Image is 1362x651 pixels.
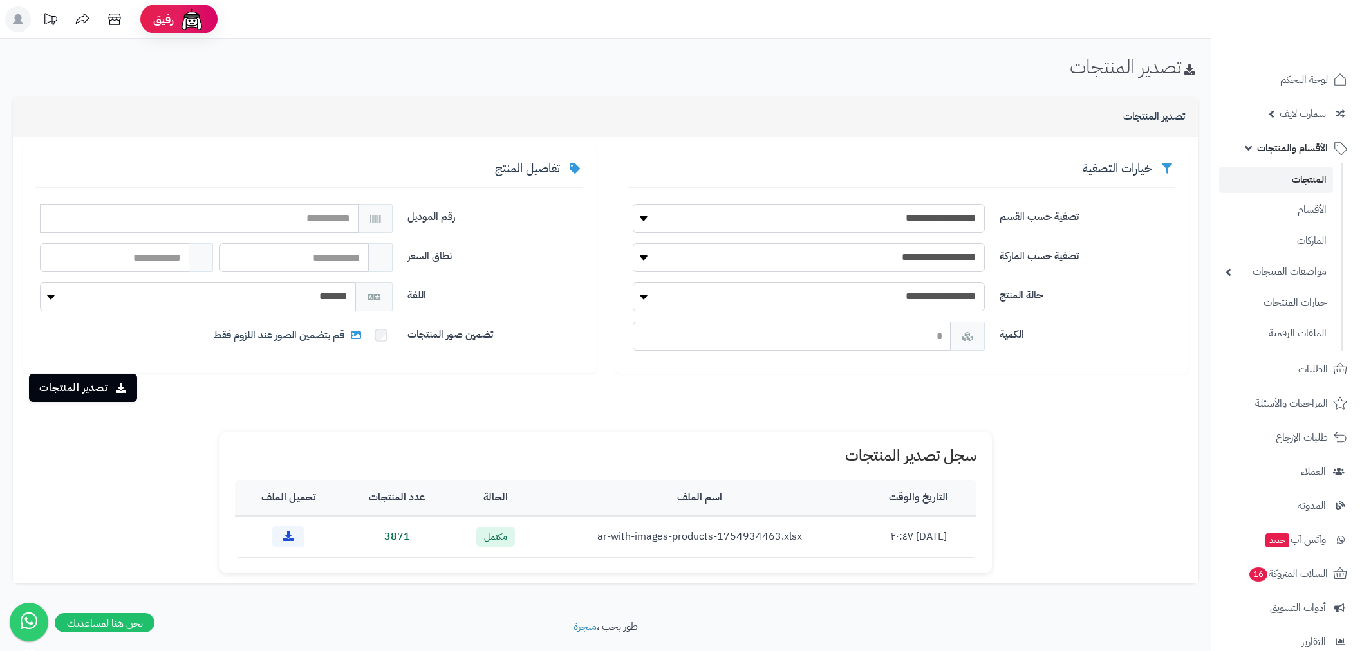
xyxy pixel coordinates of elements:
span: أدوات التسويق [1270,599,1326,617]
img: ai-face.png [179,6,205,32]
span: السلات المتروكة [1248,565,1328,583]
span: المراجعات والأسئلة [1255,394,1328,412]
span: طلبات الإرجاع [1276,428,1328,446]
label: حالة المنتج [994,282,1180,303]
span: المدونة [1298,497,1326,515]
span: سمارت لايف [1280,105,1326,123]
span: خيارات التصفية [1083,160,1152,177]
th: تحميل الملف [235,480,342,516]
span: قم بتضمين الصور عند اللزوم فقط [214,328,364,343]
a: متجرة [574,619,597,634]
td: [DATE] ٢٠:٤٧ [861,516,976,558]
span: وآتس آب [1264,531,1326,549]
a: طلبات الإرجاع [1219,422,1354,453]
a: الأقسام [1219,196,1333,224]
span: لوحة التحكم [1280,71,1328,89]
span: التقارير [1301,633,1326,651]
label: تصفية حسب القسم [994,204,1180,225]
h3: تصدير المنتجات [1123,111,1185,123]
th: الحالة [453,480,538,516]
a: العملاء [1219,456,1354,487]
label: تصفية حسب الماركة [994,243,1180,264]
label: نطاق السعر [402,243,588,264]
h1: تصدير المنتجات [1070,56,1198,77]
span: جديد [1265,533,1289,547]
a: خيارات المنتجات [1219,289,1333,316]
span: العملاء [1301,463,1326,481]
th: عدد المنتجات [342,480,452,516]
td: 3871 [342,516,452,558]
a: تحديثات المنصة [34,6,66,35]
th: اسم الملف [538,480,862,516]
span: 16 [1249,567,1267,582]
a: لوحة التحكم [1219,64,1354,95]
label: اللغة [402,282,588,303]
a: السلات المتروكة16 [1219,558,1354,589]
label: رقم الموديل [402,204,588,225]
a: الماركات [1219,227,1333,255]
a: الملفات الرقمية [1219,320,1333,347]
a: مواصفات المنتجات [1219,258,1333,286]
th: التاريخ والوقت [861,480,976,516]
a: المراجعات والأسئلة [1219,388,1354,419]
label: الكمية [994,322,1180,342]
span: رفيق [153,12,174,27]
h1: سجل تصدير المنتجات [235,447,976,464]
span: تفاصيل المنتج [495,160,560,177]
span: الأقسام والمنتجات [1257,139,1328,157]
td: ar-with-images-products-1754934463.xlsx [538,516,862,558]
span: مكتمل [476,527,515,547]
a: الطلبات [1219,354,1354,385]
button: تصدير المنتجات [29,374,137,402]
a: أدوات التسويق [1219,592,1354,623]
label: تضمين صور المنتجات [402,322,588,342]
a: المدونة [1219,490,1354,521]
input: قم بتضمين الصور عند اللزوم فقط [375,329,387,342]
span: الطلبات [1298,360,1328,378]
a: وآتس آبجديد [1219,524,1354,555]
a: المنتجات [1219,167,1333,193]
